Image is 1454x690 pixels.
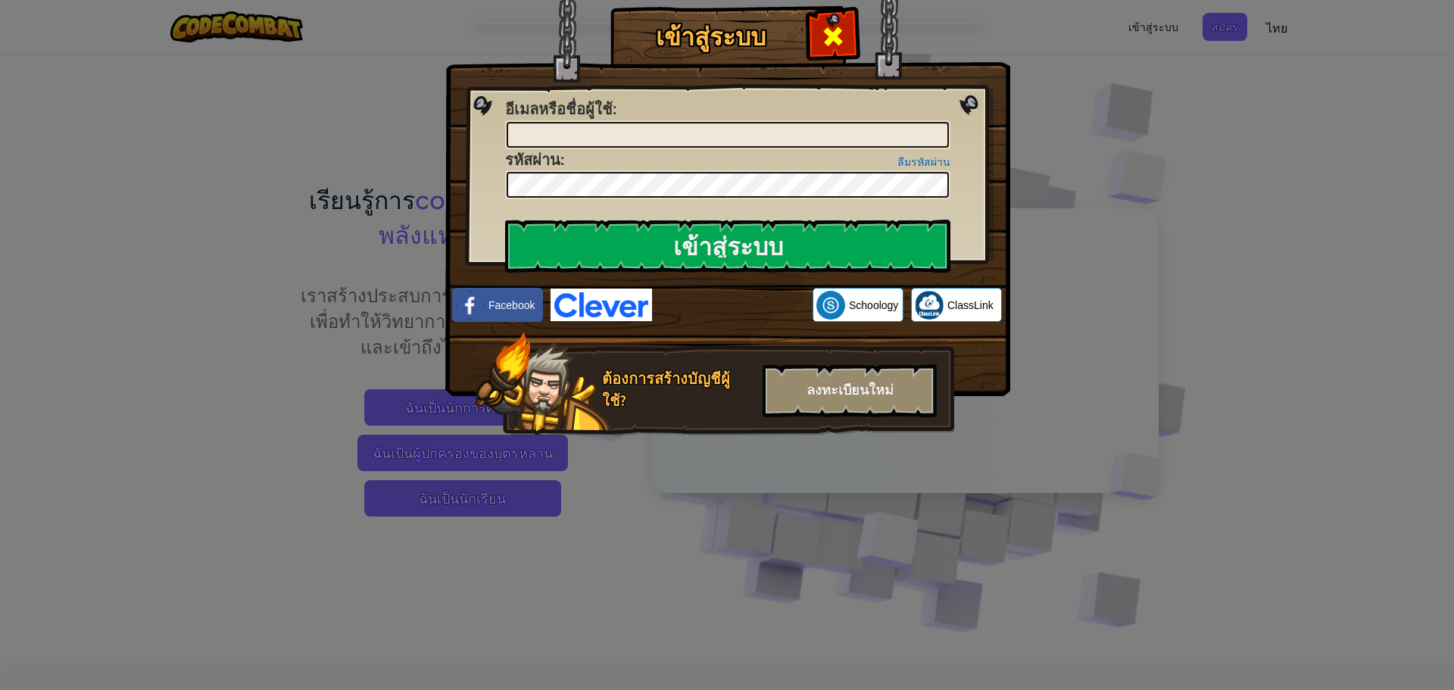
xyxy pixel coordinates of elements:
span: อีเมลหรือชื่อผู้ใช้ [505,98,613,119]
a: ลืมรหัสผ่าน [897,156,950,168]
img: classlink-logo-small.png [915,291,944,320]
label: : [505,149,564,171]
div: ลงทะเบียนใหม่ [763,364,937,417]
img: schoology.png [816,291,845,320]
img: facebook_small.png [456,291,485,320]
h1: เข้าสู่ระบบ [614,23,807,50]
input: เข้าสู่ระบบ [505,220,950,273]
span: ClassLink [947,298,994,313]
span: Facebook [488,298,535,313]
span: Schoology [849,298,898,313]
img: clever-logo-blue.png [551,289,652,321]
iframe: ปุ่มลงชื่อเข้าใช้ด้วย Google [652,289,813,322]
label: : [505,98,616,120]
div: ต้องการสร้างบัญชีผู้ใช้? [602,368,754,411]
span: รหัสผ่าน [505,149,560,170]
